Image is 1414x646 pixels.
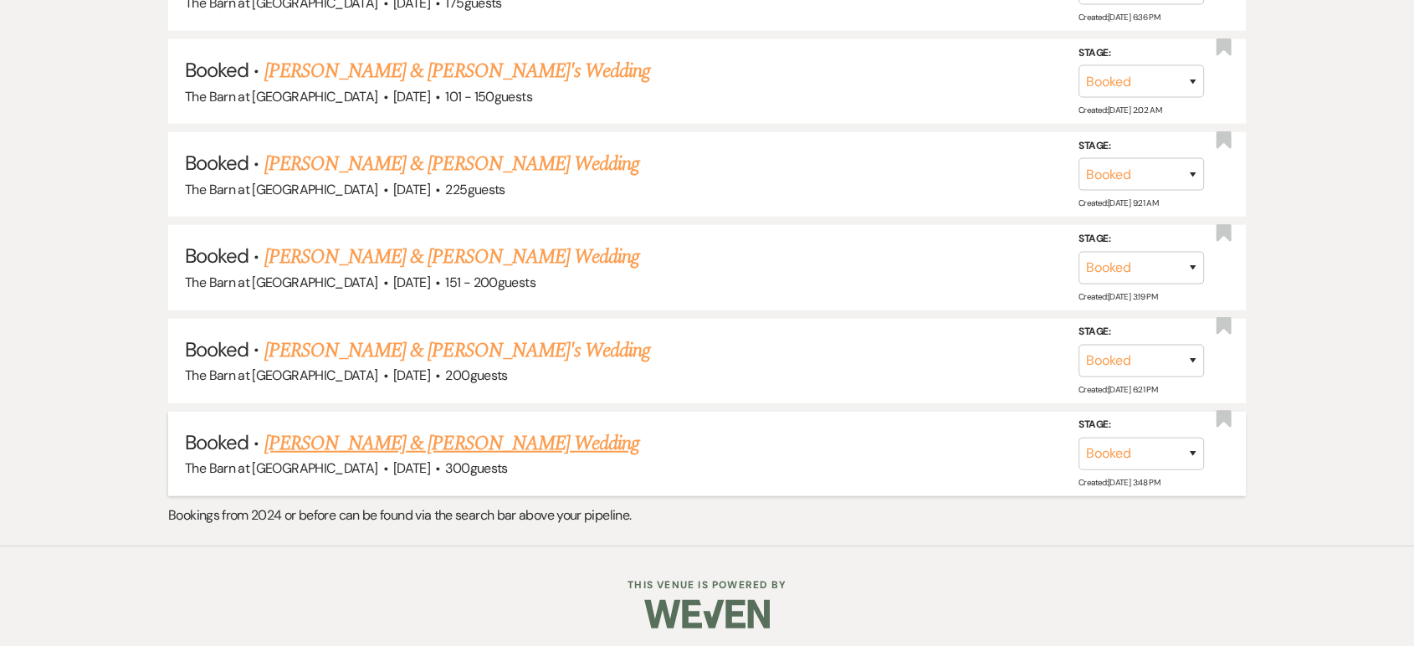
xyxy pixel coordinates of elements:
[185,274,377,291] span: The Barn at [GEOGRAPHIC_DATA]
[185,88,377,105] span: The Barn at [GEOGRAPHIC_DATA]
[1078,105,1161,115] span: Created: [DATE] 2:02 AM
[185,57,248,83] span: Booked
[264,428,639,459] a: [PERSON_NAME] & [PERSON_NAME] Wedding
[1078,477,1160,488] span: Created: [DATE] 3:48 PM
[1078,44,1204,62] label: Stage:
[264,336,651,366] a: [PERSON_NAME] & [PERSON_NAME]'s Wedding
[393,181,430,198] span: [DATE]
[185,367,377,384] span: The Barn at [GEOGRAPHIC_DATA]
[264,149,639,179] a: [PERSON_NAME] & [PERSON_NAME] Wedding
[264,242,639,272] a: [PERSON_NAME] & [PERSON_NAME] Wedding
[264,56,651,86] a: [PERSON_NAME] & [PERSON_NAME]'s Wedding
[1078,197,1158,208] span: Created: [DATE] 9:21 AM
[1078,290,1157,301] span: Created: [DATE] 3:19 PM
[185,243,248,269] span: Booked
[445,459,507,477] span: 300 guests
[168,505,1246,526] p: Bookings from 2024 or before can be found via the search bar above your pipeline.
[393,367,430,384] span: [DATE]
[644,585,770,643] img: Weven Logo
[1078,137,1204,156] label: Stage:
[1078,230,1204,249] label: Stage:
[445,274,535,291] span: 151 - 200 guests
[1078,323,1204,341] label: Stage:
[445,88,531,105] span: 101 - 150 guests
[1078,384,1157,395] span: Created: [DATE] 6:21 PM
[185,459,377,477] span: The Barn at [GEOGRAPHIC_DATA]
[445,181,505,198] span: 225 guests
[445,367,507,384] span: 200 guests
[1078,416,1204,434] label: Stage:
[185,336,248,362] span: Booked
[393,274,430,291] span: [DATE]
[185,181,377,198] span: The Barn at [GEOGRAPHIC_DATA]
[1078,12,1160,23] span: Created: [DATE] 6:36 PM
[185,150,248,176] span: Booked
[393,88,430,105] span: [DATE]
[393,459,430,477] span: [DATE]
[185,429,248,455] span: Booked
